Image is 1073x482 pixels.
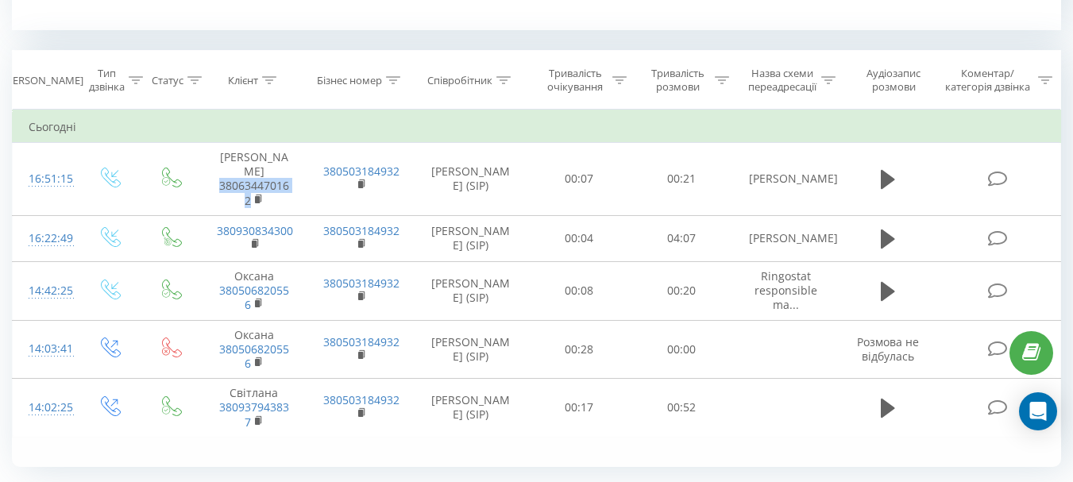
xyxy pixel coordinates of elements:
td: 00:17 [528,379,631,438]
td: Оксана [201,320,307,379]
td: [PERSON_NAME] (SIP) [414,215,528,261]
div: Бізнес номер [317,74,382,87]
td: 00:00 [631,320,733,379]
a: 380503184932 [323,223,399,238]
div: 14:02:25 [29,392,62,423]
div: Статус [152,74,183,87]
div: Тип дзвінка [89,67,125,94]
td: [PERSON_NAME] [201,143,307,216]
div: 14:42:25 [29,276,62,307]
a: 380930834300 [217,223,293,238]
td: [PERSON_NAME] [733,143,839,216]
td: 00:04 [528,215,631,261]
a: 380634470162 [219,178,289,207]
td: Оксана [201,262,307,321]
span: Ringostat responsible ma... [755,268,817,312]
a: 380503184932 [323,334,399,349]
td: 00:52 [631,379,733,438]
a: 380503184932 [323,276,399,291]
a: 380506820556 [219,341,289,371]
td: 00:20 [631,262,733,321]
td: [PERSON_NAME] (SIP) [414,379,528,438]
td: 04:07 [631,215,733,261]
a: 380937943837 [219,399,289,429]
div: 16:51:15 [29,164,62,195]
div: Коментар/категорія дзвінка [941,67,1034,94]
td: 00:07 [528,143,631,216]
td: Сьогодні [13,111,1061,143]
td: [PERSON_NAME] (SIP) [414,143,528,216]
div: Співробітник [427,74,492,87]
td: 00:08 [528,262,631,321]
div: [PERSON_NAME] [3,74,83,87]
td: [PERSON_NAME] [733,215,839,261]
div: Тривалість очікування [542,67,608,94]
div: 14:03:41 [29,334,62,364]
a: 380503184932 [323,164,399,179]
td: [PERSON_NAME] (SIP) [414,320,528,379]
td: Світлана [201,379,307,438]
a: 380506820556 [219,283,289,312]
div: Open Intercom Messenger [1019,392,1057,430]
div: Клієнт [228,74,258,87]
div: Тривалість розмови [645,67,711,94]
td: 00:21 [631,143,733,216]
div: 16:22:49 [29,223,62,254]
td: 00:28 [528,320,631,379]
td: [PERSON_NAME] (SIP) [414,262,528,321]
span: Розмова не відбулась [857,334,919,364]
a: 380503184932 [323,392,399,407]
div: Аудіозапис розмови [854,67,934,94]
div: Назва схеми переадресації [747,67,817,94]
